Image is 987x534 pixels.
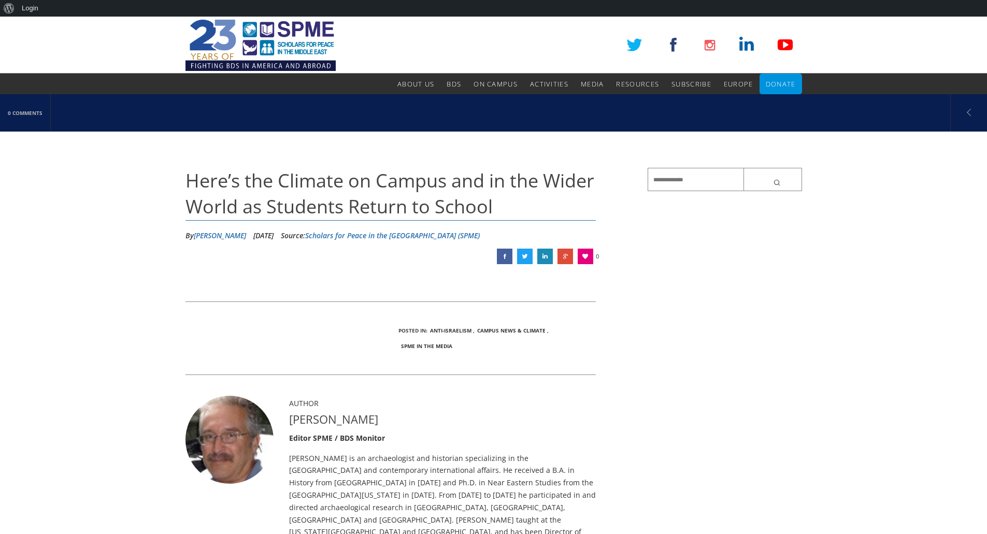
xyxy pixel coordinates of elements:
li: [DATE] [253,228,274,243]
div: Source: [281,228,480,243]
a: SPME in the Media [401,342,452,350]
span: Donate [766,79,796,89]
span: On Campus [474,79,518,89]
a: Here’s the Climate on Campus and in the Wider World as Students Return to School [497,249,512,264]
a: Subscribe [671,74,711,94]
a: BDS [447,74,461,94]
span: Resources [616,79,659,89]
a: Europe [724,74,753,94]
a: Here’s the Climate on Campus and in the Wider World as Students Return to School [557,249,573,264]
a: Anti-Israelism [430,327,471,334]
span: Activities [530,79,568,89]
a: Activities [530,74,568,94]
a: Here’s the Climate on Campus and in the Wider World as Students Return to School [537,249,553,264]
a: Scholars for Peace in the [GEOGRAPHIC_DATA] (SPME) [305,230,480,240]
h4: [PERSON_NAME] [289,411,596,427]
a: [PERSON_NAME] [194,230,246,240]
a: Resources [616,74,659,94]
span: BDS [447,79,461,89]
a: About Us [397,74,434,94]
strong: Editor SPME / BDS Monitor [289,433,385,443]
li: By [185,228,246,243]
span: Media [581,79,604,89]
span: Here’s the Climate on Campus and in the Wider World as Students Return to School [185,168,594,219]
span: Subscribe [671,79,711,89]
a: Campus News & Climate [477,327,546,334]
span: Europe [724,79,753,89]
a: Donate [766,74,796,94]
a: Media [581,74,604,94]
img: SPME [185,17,336,74]
a: On Campus [474,74,518,94]
span: About Us [397,79,434,89]
li: Posted In: [398,323,427,338]
span: AUTHOR [289,398,319,408]
a: Here’s the Climate on Campus and in the Wider World as Students Return to School [517,249,533,264]
span: 0 [596,249,599,264]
